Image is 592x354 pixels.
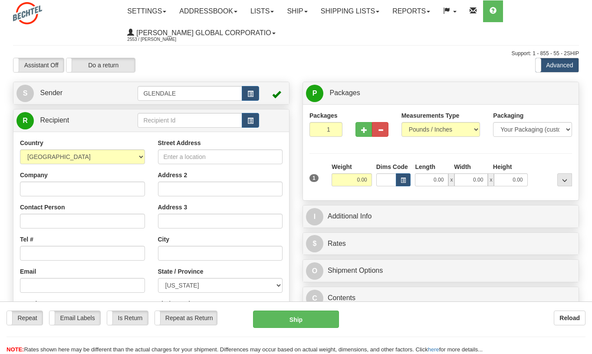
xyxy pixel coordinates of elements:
span: Recipient [40,116,69,124]
a: Reports [386,0,437,22]
input: Sender Id [138,86,242,101]
label: Tax Id [20,299,37,308]
div: Support: 1 - 855 - 55 - 2SHIP [13,50,579,57]
a: Lists [244,0,280,22]
img: logo2553.jpg [13,2,42,24]
label: Email [20,267,36,276]
label: City [158,235,169,244]
label: Width [454,162,471,171]
a: Settings [121,0,173,22]
label: Repeat [7,311,43,325]
label: Zip / Postal [158,299,191,308]
a: Addressbook [173,0,244,22]
iframe: chat widget [572,132,591,221]
label: Do a return [66,58,135,72]
label: Length [415,162,435,171]
button: Ship [253,311,339,328]
a: S Sender [16,84,138,102]
input: Recipient Id [138,113,242,128]
a: [PERSON_NAME] Global Corporatio 2553 / [PERSON_NAME] [121,22,282,44]
label: Tel # [20,235,33,244]
label: Street Address [158,139,201,147]
div: ... [557,173,572,186]
a: OShipment Options [306,262,576,280]
a: P Packages [306,84,576,102]
b: Reload [559,314,580,321]
label: Address 3 [158,203,187,212]
label: Address 2 [158,171,187,179]
label: Measurements Type [401,111,460,120]
span: 1 [309,174,319,182]
a: here [428,346,439,353]
label: Dims Code [376,162,408,171]
label: Company [20,171,48,179]
a: $Rates [306,235,576,253]
span: Packages [329,89,360,96]
span: NOTE: [7,346,24,353]
label: State / Province [158,267,204,276]
span: I [306,208,323,225]
span: 2553 / [PERSON_NAME] [127,35,192,44]
a: IAdditional Info [306,208,576,225]
a: CContents [306,289,576,307]
label: Repeat as Return [155,311,217,325]
label: Country [20,139,43,147]
span: Sender [40,89,62,96]
a: Shipping lists [314,0,386,22]
label: Packaging [493,111,523,120]
input: Enter a location [158,149,283,164]
span: x [448,173,454,186]
label: Packages [309,111,338,120]
label: Is Return [107,311,148,325]
span: [PERSON_NAME] Global Corporatio [134,29,271,36]
span: S [16,85,34,102]
span: C [306,290,323,307]
button: Reload [554,311,585,325]
span: R [16,112,34,129]
a: Ship [280,0,314,22]
label: Contact Person [20,203,65,212]
span: O [306,262,323,280]
span: x [488,173,494,186]
label: Email Labels [49,311,100,325]
span: $ [306,235,323,252]
a: R Recipient [16,112,124,129]
label: Advanced [536,58,579,72]
span: P [306,85,323,102]
label: Height [493,162,512,171]
label: Weight [332,162,352,171]
label: Assistant Off [13,58,64,72]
